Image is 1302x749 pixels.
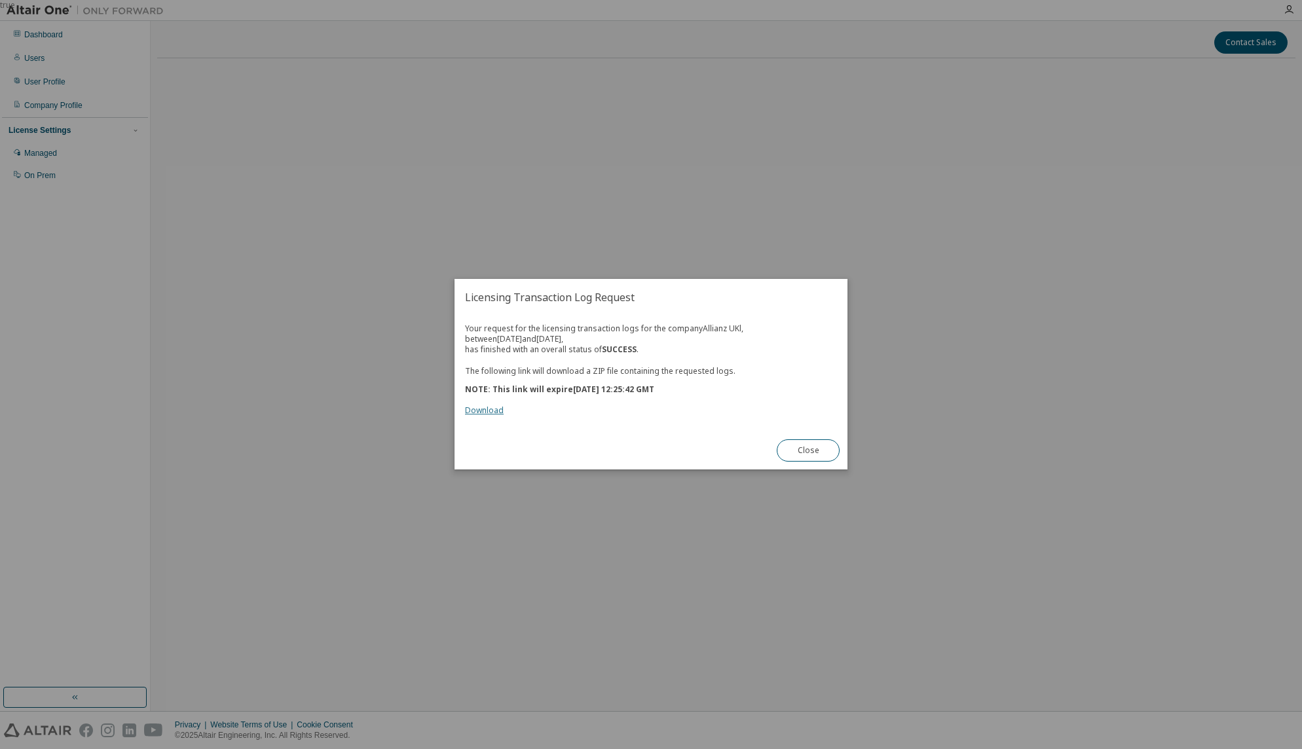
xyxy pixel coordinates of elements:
a: Download [465,405,504,416]
p: The following link will download a ZIP file containing the requested logs. [465,365,837,376]
button: Close [777,440,840,462]
b: NOTE: This link will expire [DATE] 12:25:42 GMT [465,384,654,395]
h2: Licensing Transaction Log Request [455,279,847,316]
div: Your request for the licensing transaction logs for the company Allianz UKl , between [DATE] and ... [465,323,837,416]
b: SUCCESS [602,344,637,355]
